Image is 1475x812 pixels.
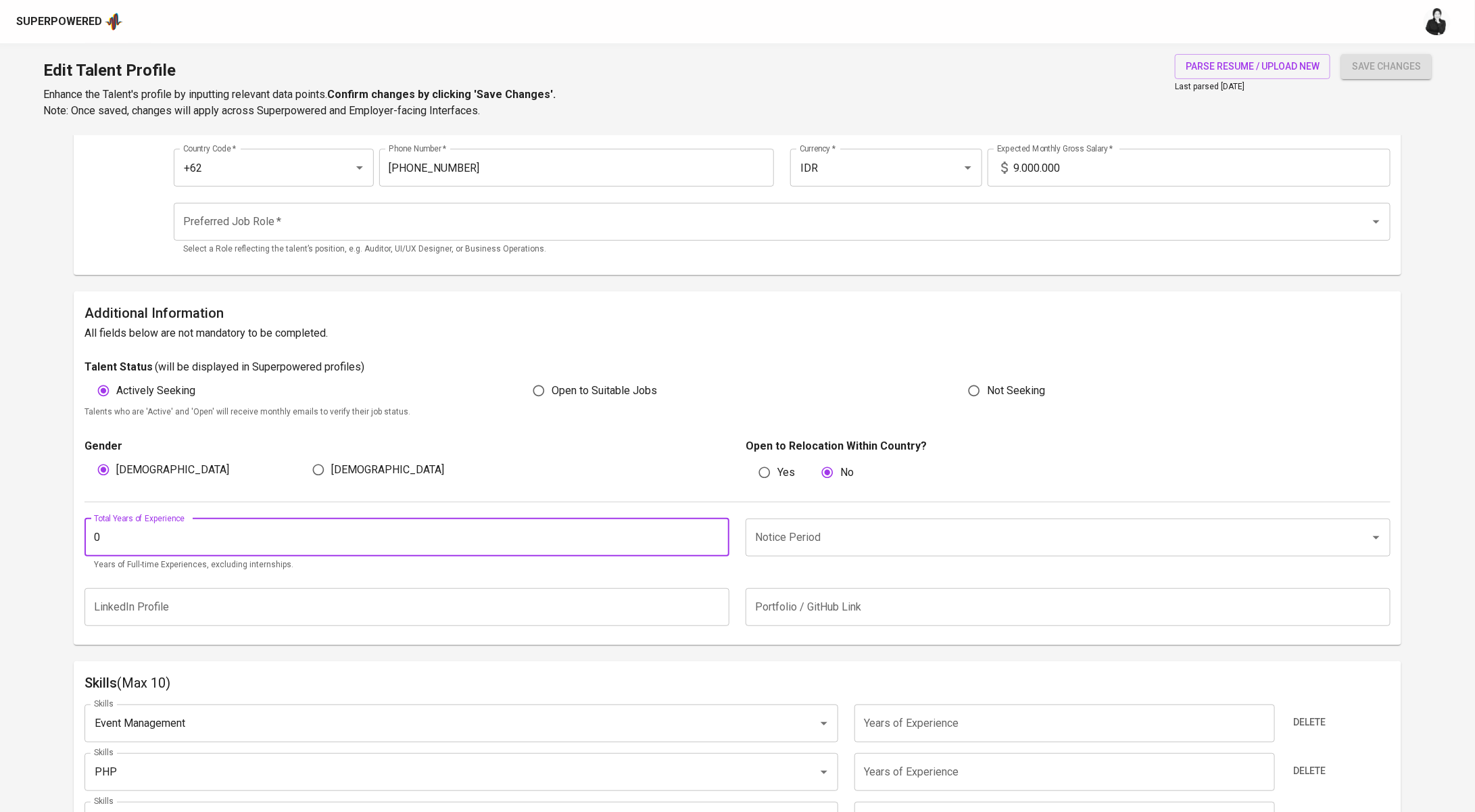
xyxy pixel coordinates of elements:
[116,462,229,478] span: [DEMOGRAPHIC_DATA]
[94,558,720,572] p: Years of Full-time Experiences, excluding internships.
[116,383,195,399] span: Actively Seeking
[16,14,102,30] div: Superpowered
[987,383,1045,399] span: Not Seeking
[84,406,1391,419] p: Talents who are 'Active' and 'Open' will receive monthly emails to verify their job status.
[1294,714,1326,731] span: Delete
[327,88,556,101] b: Confirm changes by clicking 'Save Changes'.
[1186,58,1320,75] span: parse resume / upload new
[746,438,1391,454] p: Open to Relocation Within Country?
[84,359,153,375] p: Talent Status
[1175,54,1330,79] button: parse resume / upload new
[959,158,977,177] button: Open
[1367,528,1386,547] button: Open
[350,158,369,177] button: Open
[43,87,556,119] p: Enhance the Talent's profile by inputting relevant data points. Note: Once saved, changes will ap...
[16,11,123,32] a: Superpoweredapp logo
[1288,710,1332,735] button: Delete
[105,11,123,32] img: app logo
[552,383,657,399] span: Open to Suitable Jobs
[840,464,854,481] span: No
[43,54,556,87] h1: Edit Talent Profile
[815,763,833,782] button: Open
[117,675,170,691] span: (Max 10)
[155,359,364,375] p: ( will be displayed in Superpowered profiles )
[84,672,1391,694] h6: Skills
[815,714,833,733] button: Open
[1341,54,1432,79] button: save changes
[1288,759,1332,784] button: Delete
[1352,58,1421,75] span: save changes
[331,462,444,478] span: [DEMOGRAPHIC_DATA]
[1367,212,1386,231] button: Open
[183,243,1381,256] p: Select a Role reflecting the talent’s position, e.g. Auditor, UI/UX Designer, or Business Operati...
[84,302,1391,324] h6: Additional Information
[777,464,795,481] span: Yes
[84,324,1391,343] h6: All fields below are not mandatory to be completed.
[1294,763,1326,780] span: Delete
[1175,82,1244,91] span: Last parsed [DATE]
[1424,8,1451,35] img: medwi@glints.com
[84,438,729,454] p: Gender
